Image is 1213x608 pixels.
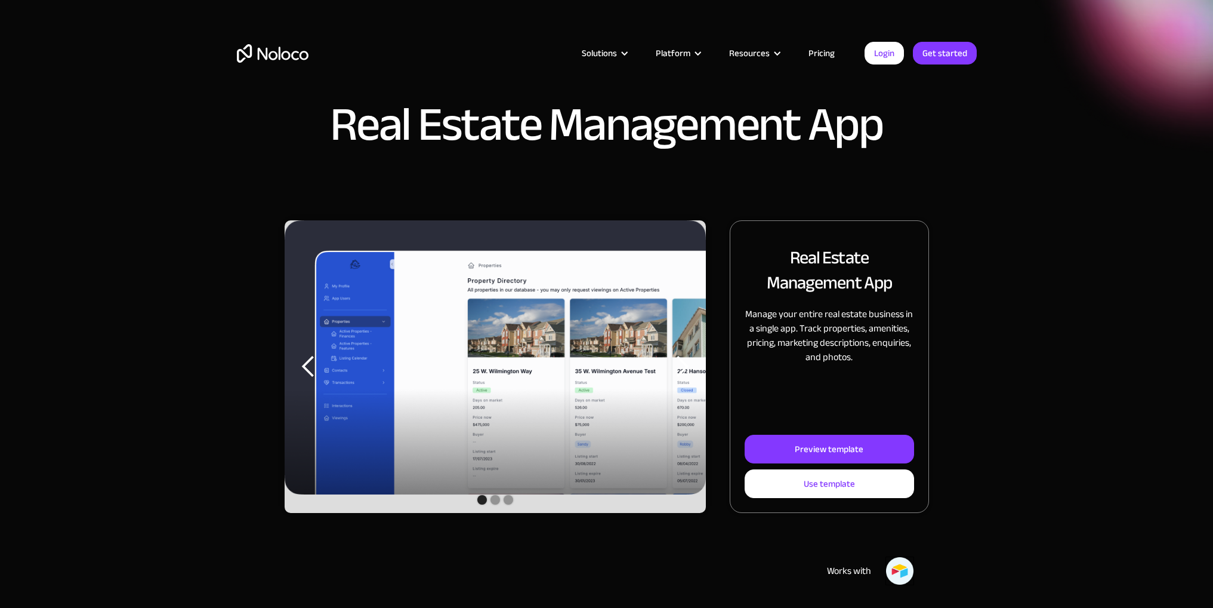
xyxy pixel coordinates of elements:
div: Works with [827,564,871,578]
div: Platform [656,45,690,61]
div: Show slide 2 of 3 [490,495,500,505]
p: Manage your entire real estate business in a single app. Track properties, amenities, pricing, ma... [745,307,913,364]
a: Get started [913,42,977,65]
div: Solutions [582,45,617,61]
div: 1 of 3 [285,220,706,513]
a: Preview template [745,435,913,463]
img: Airtable [885,557,914,585]
h2: Real Estate Management App [745,245,913,295]
a: Login [865,42,904,65]
a: Use template [745,469,913,498]
div: next slide [658,220,706,513]
div: Platform [641,45,714,61]
div: Solutions [567,45,641,61]
h1: Real Estate Management App [330,101,883,149]
a: Pricing [794,45,850,61]
div: Preview template [795,441,863,457]
div: Resources [729,45,770,61]
div: Use template [804,476,855,492]
div: Resources [714,45,794,61]
div: Show slide 1 of 3 [477,495,487,505]
div: carousel [285,220,706,513]
div: previous slide [285,220,332,513]
a: home [237,44,308,63]
div: Show slide 3 of 3 [504,495,513,505]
